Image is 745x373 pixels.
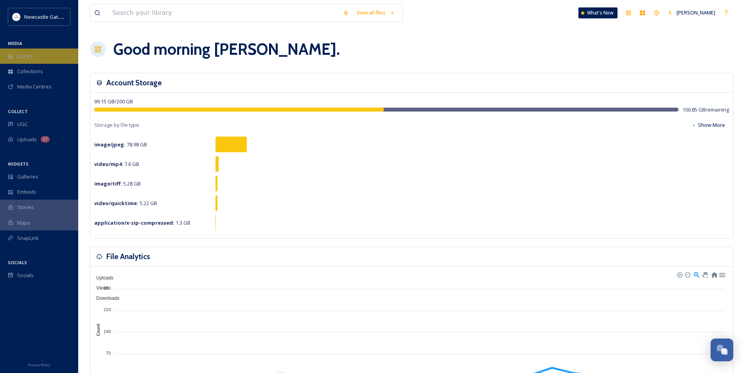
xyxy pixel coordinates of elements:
[28,360,50,369] a: Privacy Policy
[17,219,30,227] span: Maps
[94,200,157,207] span: 5.22 GB
[90,296,119,301] span: Downloads
[17,52,33,60] span: Library
[104,329,111,333] tspan: 140
[90,285,109,291] span: Views
[94,219,190,226] span: 1.3 GB
[693,271,700,277] div: Selection Zoom
[718,271,725,277] div: Menu
[578,7,618,18] a: What's New
[677,272,682,277] div: Zoom In
[17,136,37,143] span: Uploads
[96,324,101,336] text: Count
[353,5,399,20] a: View all files
[94,141,126,148] strong: image/jpeg :
[94,98,133,105] span: 99.15 GB / 200 GB
[711,339,733,361] button: Open Chat
[8,161,29,167] span: WIDGETS
[702,272,707,277] div: Panning
[8,108,28,114] span: COLLECT
[108,4,339,22] input: Search your library
[711,271,717,277] div: Reset Zoom
[104,307,111,312] tspan: 210
[17,68,43,75] span: Collections
[94,180,141,187] span: 5.28 GB
[106,77,162,88] h3: Account Storage
[113,38,340,61] h1: Good morning [PERSON_NAME] .
[94,121,139,129] span: Storage by file type
[17,121,28,128] span: UGC
[94,200,138,207] strong: video/quicktime :
[688,117,729,133] button: Show More
[17,83,52,90] span: Media Centres
[17,234,39,242] span: SnapLink
[94,160,123,168] strong: video/mp4 :
[17,188,36,196] span: Embeds
[106,251,150,262] h3: File Analytics
[682,106,729,114] span: 100.85 GB remaining
[8,259,27,265] span: SOCIALS
[664,5,719,20] a: [PERSON_NAME]
[94,180,122,187] strong: image/tiff :
[677,9,715,16] span: [PERSON_NAME]
[8,40,22,46] span: MEDIA
[28,362,50,368] span: Privacy Policy
[17,204,34,211] span: Stories
[94,160,139,168] span: 7.6 GB
[106,351,111,355] tspan: 70
[90,275,113,281] span: Uploads
[94,141,147,148] span: 78.98 GB
[17,173,38,180] span: Galleries
[684,272,690,277] div: Zoom Out
[104,286,111,290] tspan: 280
[24,13,96,20] span: Newcastle Gateshead Initiative
[13,13,20,21] img: DqD9wEUd_400x400.jpg
[17,272,34,279] span: Socials
[94,219,174,226] strong: application/x-zip-compressed :
[41,136,50,142] div: 17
